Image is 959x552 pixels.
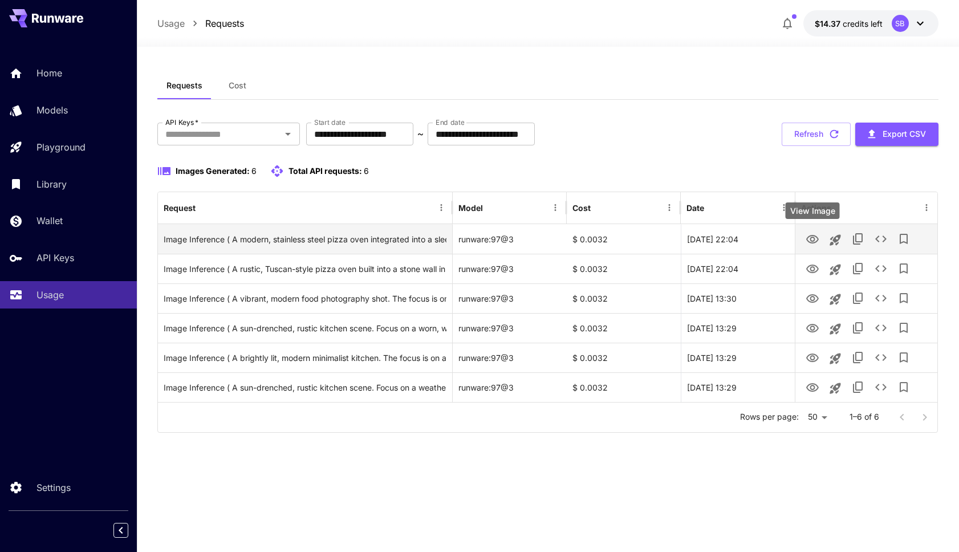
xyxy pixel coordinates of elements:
span: $14.37 [815,19,843,29]
div: 30 Aug, 2025 13:29 [681,313,795,343]
div: Collapse sidebar [122,520,137,541]
button: Copy TaskUUID [847,257,869,280]
button: Menu [433,200,449,216]
span: Cost [229,80,246,91]
div: Click to copy prompt [164,314,446,343]
button: Add to library [892,287,915,310]
button: Launch in playground [824,318,847,340]
p: Library [36,177,67,191]
button: Copy TaskUUID [847,316,869,339]
div: SB [892,15,909,32]
button: See details [869,346,892,369]
nav: breadcrumb [157,17,244,30]
div: Click to copy prompt [164,284,446,313]
a: Usage [157,17,185,30]
button: See details [869,228,892,250]
div: View Image [786,202,840,219]
button: Add to library [892,316,915,339]
div: 50 [803,409,831,425]
div: Model [458,203,483,213]
label: Start date [314,117,346,127]
button: Add to library [892,228,915,250]
button: Menu [776,200,792,216]
button: $14.36827SB [803,10,938,36]
button: Copy TaskUUID [847,376,869,399]
button: Menu [661,200,677,216]
button: View Image [801,257,824,280]
button: Add to library [892,376,915,399]
span: Images Generated: [176,166,250,176]
p: Rows per page: [740,411,799,423]
button: Launch in playground [824,288,847,311]
button: Add to library [892,257,915,280]
div: runware:97@3 [453,372,567,402]
div: 01 Sep, 2025 22:04 [681,254,795,283]
div: 30 Aug, 2025 13:29 [681,343,795,372]
button: Collapse sidebar [113,523,128,538]
button: Launch in playground [824,347,847,370]
button: See details [869,257,892,280]
p: ~ [417,127,424,141]
p: Usage [36,288,64,302]
span: Total API requests: [288,166,362,176]
p: Playground [36,140,86,154]
div: runware:97@3 [453,254,567,283]
label: API Keys [165,117,198,127]
div: Cost [572,203,591,213]
div: 01 Sep, 2025 22:04 [681,224,795,254]
button: View Image [801,375,824,399]
p: API Keys [36,251,74,265]
button: See details [869,376,892,399]
p: Wallet [36,214,63,228]
div: Date [686,203,704,213]
button: View Image [801,286,824,310]
button: Sort [484,200,500,216]
button: Copy TaskUUID [847,287,869,310]
button: View Image [801,227,824,250]
div: $ 0.0032 [567,224,681,254]
div: $ 0.0032 [567,343,681,372]
button: Sort [197,200,213,216]
div: 30 Aug, 2025 13:29 [681,372,795,402]
span: 6 [364,166,369,176]
button: Add to library [892,346,915,369]
div: Click to copy prompt [164,343,446,372]
div: Click to copy prompt [164,373,446,402]
button: Launch in playground [824,258,847,281]
button: See details [869,287,892,310]
button: Copy TaskUUID [847,228,869,250]
a: Requests [205,17,244,30]
p: Home [36,66,62,80]
p: Settings [36,481,71,494]
div: runware:97@3 [453,343,567,372]
div: $ 0.0032 [567,283,681,313]
button: Sort [705,200,721,216]
p: 1–6 of 6 [850,411,879,423]
div: runware:97@3 [453,313,567,343]
button: Export CSV [855,123,938,146]
span: credits left [843,19,883,29]
button: Menu [919,200,934,216]
span: Requests [166,80,202,91]
div: 30 Aug, 2025 13:30 [681,283,795,313]
div: $ 0.0032 [567,313,681,343]
div: runware:97@3 [453,224,567,254]
button: Menu [547,200,563,216]
button: View Image [801,346,824,369]
div: $ 0.0032 [567,372,681,402]
div: Request [164,203,196,213]
button: Copy TaskUUID [847,346,869,369]
div: runware:97@3 [453,283,567,313]
div: Click to copy prompt [164,225,446,254]
button: Refresh [782,123,851,146]
button: Sort [592,200,608,216]
div: $ 0.0032 [567,254,681,283]
button: Open [280,126,296,142]
button: Launch in playground [824,229,847,251]
button: View Image [801,316,824,339]
div: Click to copy prompt [164,254,446,283]
button: Launch in playground [824,377,847,400]
span: 6 [251,166,257,176]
